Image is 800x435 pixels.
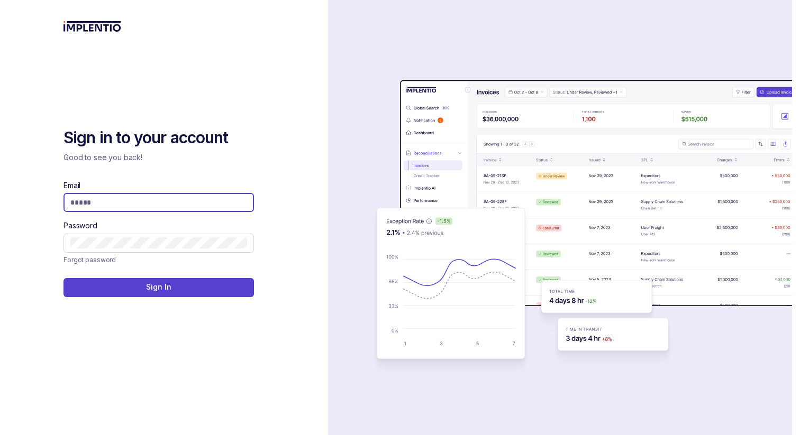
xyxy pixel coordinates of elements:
p: Good to see you back! [63,152,254,163]
p: Forgot password [63,255,116,265]
label: Password [63,220,97,231]
button: Sign In [63,278,254,297]
a: Link Forgot password [63,255,116,265]
p: Sign In [146,282,171,292]
h2: Sign in to your account [63,127,254,149]
img: logo [63,21,121,32]
label: Email [63,180,80,191]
